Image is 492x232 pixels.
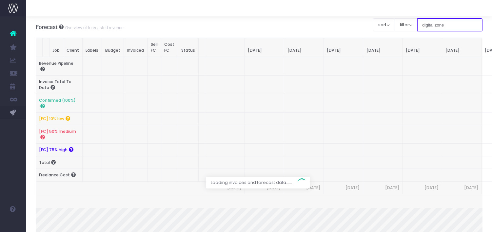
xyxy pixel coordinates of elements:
[395,18,418,31] button: filter
[206,177,297,188] span: Loading invoices and forecast data......
[417,18,483,31] input: Search...
[64,24,124,30] small: Overview of forecasted revenue
[8,219,18,229] img: images/default_profile_image.png
[373,18,395,31] button: sort
[36,24,58,30] span: Forecast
